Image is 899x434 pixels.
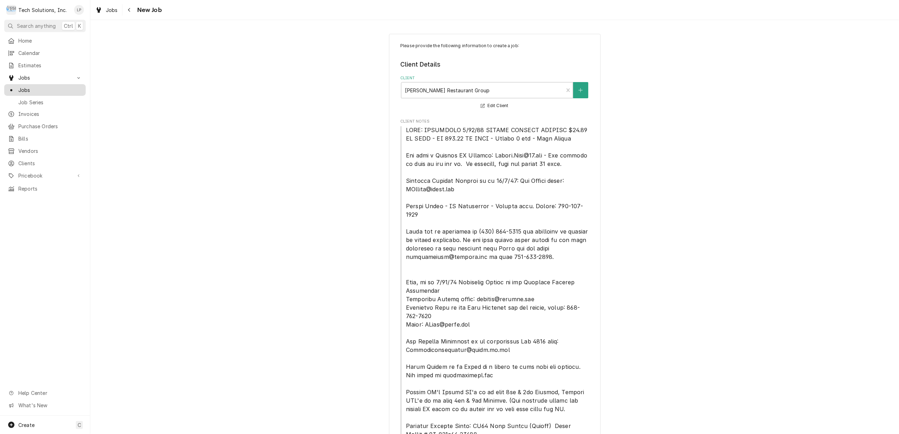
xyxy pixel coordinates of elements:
span: Ctrl [64,22,73,30]
div: Tech Solutions, Inc. [18,6,67,14]
a: Go to What's New [4,399,86,411]
span: Pricebook [18,172,72,179]
span: Invoices [18,110,82,118]
div: Client [400,75,589,110]
a: Job Series [4,97,86,108]
div: Tech Solutions, Inc.'s Avatar [6,5,16,15]
a: Go to Jobs [4,72,86,83]
span: Jobs [106,6,118,14]
a: Calendar [4,47,86,59]
a: Invoices [4,108,86,120]
span: Create [18,422,35,428]
span: Purchase Orders [18,123,82,130]
span: What's New [18,402,81,409]
span: Client Notes [400,119,589,124]
span: Estimates [18,62,82,69]
div: LP [74,5,84,15]
span: Bills [18,135,82,142]
div: Lisa Paschal's Avatar [74,5,84,15]
a: Estimates [4,60,86,71]
span: Vendors [18,147,82,155]
span: Jobs [18,74,72,81]
span: New Job [135,5,162,15]
legend: Client Details [400,60,589,69]
span: Home [18,37,82,44]
a: Bills [4,133,86,144]
button: Edit Client [480,101,509,110]
svg: Create New Client [578,88,583,93]
p: Please provide the following information to create a job: [400,43,589,49]
a: Jobs [92,4,121,16]
span: Calendar [18,49,82,57]
span: Help Center [18,389,81,397]
button: Search anythingCtrlK [4,20,86,32]
span: K [78,22,81,30]
span: Clients [18,160,82,167]
a: Go to Pricebook [4,170,86,181]
span: Search anything [17,22,56,30]
a: Clients [4,157,86,169]
label: Client [400,75,589,81]
div: T [6,5,16,15]
span: Jobs [18,86,82,94]
a: Jobs [4,84,86,96]
button: Navigate back [124,4,135,15]
a: Home [4,35,86,46]
span: C [78,421,81,429]
a: Purchase Orders [4,120,86,132]
span: Job Series [18,99,82,106]
span: Reports [18,185,82,192]
a: Vendors [4,145,86,157]
a: Reports [4,183,86,194]
button: Create New Client [573,82,588,98]
a: Go to Help Center [4,387,86,399]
